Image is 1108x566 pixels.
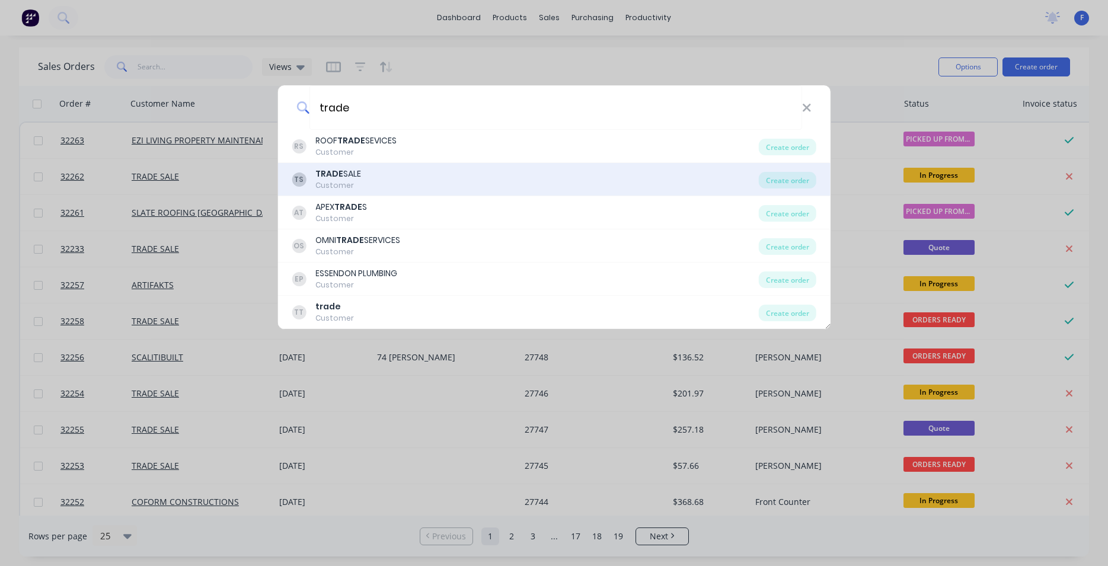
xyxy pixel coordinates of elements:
div: Customer [315,280,397,290]
b: TRADE [334,201,362,213]
div: Customer [315,313,354,324]
div: SALE [315,168,361,180]
div: Customer [315,213,367,224]
div: Create order [759,271,816,288]
div: OS [292,239,306,253]
input: Enter a customer name to create a new order... [309,85,802,130]
div: OMNI SERVICES [315,234,400,247]
div: APEX S [315,201,367,213]
div: ROOF SEVICES [315,135,397,147]
div: Customer [315,180,361,191]
div: TS [292,172,306,187]
div: TT [292,305,306,319]
div: AT [292,206,306,220]
div: Create order [759,172,816,188]
div: Create order [759,205,816,222]
div: Create order [759,139,816,155]
div: ESSENDON PLUMBING [315,267,397,280]
div: Create order [759,305,816,321]
div: Customer [315,147,397,158]
b: trade [315,300,341,312]
div: Create order [759,238,816,255]
b: TRADE [336,234,364,246]
div: RS [292,139,306,154]
div: EP [292,272,306,286]
b: TRADE [315,168,343,180]
b: TRADE [337,135,365,146]
div: Customer [315,247,400,257]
